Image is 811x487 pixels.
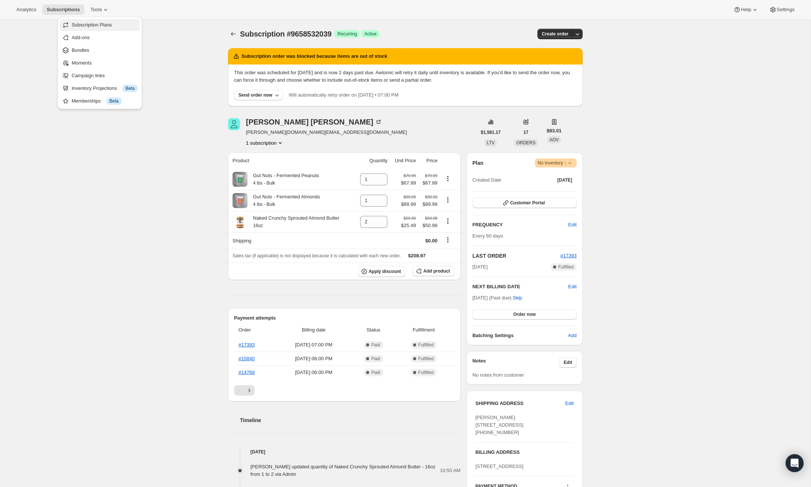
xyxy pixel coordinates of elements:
[109,98,119,104] span: Beta
[72,22,112,28] span: Subscription Plans
[472,263,488,271] span: [DATE]
[278,341,350,349] span: [DATE] · 07:00 PM
[403,216,416,220] small: $29.99
[559,357,577,368] button: Edit
[238,342,255,348] a: #17393
[472,221,568,229] h2: FREQUENCY
[553,175,577,185] button: [DATE]
[401,201,416,208] span: $89.99
[423,268,450,274] span: Add product
[354,326,393,334] span: Status
[729,4,763,15] button: Help
[72,73,105,78] span: Campaign links
[234,322,276,338] th: Order
[364,31,377,37] span: Active
[401,222,416,229] span: $25.49
[472,372,524,378] span: No notes from customer
[234,385,455,396] nav: Pagination
[72,85,138,92] div: Inventory Projections
[568,332,577,339] span: Add
[420,179,437,187] span: $67.99
[561,398,578,409] button: Edit
[472,198,577,208] button: Customer Portal
[60,82,140,94] button: Inventory Projections
[246,118,382,126] div: [PERSON_NAME] [PERSON_NAME]
[72,47,89,53] span: Bundles
[425,216,437,220] small: $59.98
[542,31,568,37] span: Create order
[557,177,572,183] span: [DATE]
[481,129,500,135] span: $1,581.17
[240,417,461,424] h2: Timeline
[278,326,350,334] span: Billing date
[228,232,355,249] th: Shipping
[475,449,574,456] h3: BILLING ADDRESS
[561,253,577,258] a: #17393
[547,127,562,135] span: $93.01
[234,314,455,322] h2: Payment attempts
[403,195,416,199] small: $99.99
[440,467,461,474] span: 10:50 AM
[537,29,573,39] button: Create order
[246,139,284,147] button: Product actions
[233,214,247,229] img: product img
[564,359,572,365] span: Edit
[565,160,566,166] span: |
[238,356,255,361] a: #15840
[442,175,454,183] button: Product actions
[72,97,138,105] div: Memberships
[476,127,505,138] button: $1,581.17
[238,370,255,375] a: #14768
[513,311,536,317] span: Order now
[253,180,275,186] small: 4 lbs - Bulk
[390,153,418,169] th: Unit Price
[516,140,535,145] span: ORDERS
[60,44,140,56] button: Bundles
[397,326,450,334] span: Fulfillment
[86,4,114,15] button: Tools
[568,283,577,290] button: Edit
[403,173,416,178] small: $79.99
[358,266,406,277] button: Apply discount
[355,153,390,169] th: Quantity
[72,60,91,66] span: Moments
[777,7,795,13] span: Settings
[246,129,407,136] span: [PERSON_NAME][DOMAIN_NAME][EMAIL_ADDRESS][DOMAIN_NAME]
[413,266,454,276] button: Add product
[12,4,41,15] button: Analytics
[228,448,461,456] h4: [DATE]
[278,369,350,376] span: [DATE] · 06:00 PM
[234,90,283,100] button: Send order now
[418,153,440,169] th: Price
[475,415,524,435] span: [PERSON_NAME] [STREET_ADDRESS] [PHONE_NUMBER]
[234,69,577,84] p: This order was scheduled for [DATE] and is now 2 days past due. Awtomic will retry it daily until...
[420,222,437,229] span: $50.98
[369,268,401,274] span: Apply discount
[371,342,380,348] span: Paid
[233,172,247,187] img: product img
[289,91,399,99] p: Will automatically retry order on [DATE] • 07:00 PM
[250,464,436,477] span: [PERSON_NAME] updated quantity of Naked Crunchy Sprouted Almond Butter - 16oz from 1 to 2 via Admin
[523,129,528,135] span: 17
[472,309,577,320] button: Order now
[549,137,559,142] span: AOV
[90,7,102,13] span: Tools
[425,173,437,178] small: $79.99
[472,176,501,184] span: Created Date
[510,200,545,206] span: Customer Portal
[425,195,437,199] small: $99.99
[519,127,533,138] button: 17
[228,29,238,39] button: Subscriptions
[508,292,527,304] button: Skip
[233,193,247,208] img: product img
[60,57,140,69] button: Moments
[72,35,90,40] span: Add-ons
[241,53,387,60] h2: Subscription order was blocked because items are out of stock
[371,356,380,362] span: Paid
[558,264,574,270] span: Fulfilled
[472,295,522,301] span: [DATE] (Past due) ·
[425,238,437,243] span: $0.00
[418,356,434,362] span: Fulfilled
